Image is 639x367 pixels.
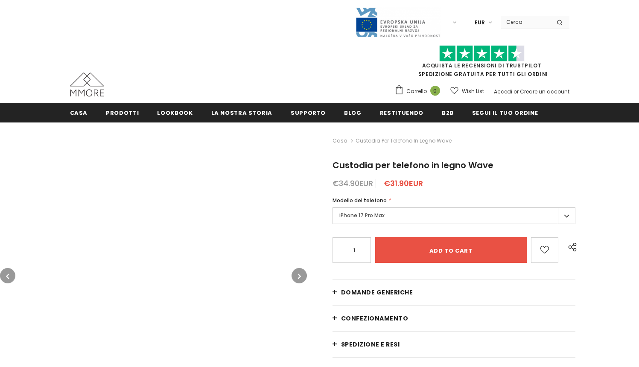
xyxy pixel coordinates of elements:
[406,87,427,96] span: Carrello
[70,103,88,122] a: Casa
[333,306,576,331] a: CONFEZIONAMENTO
[380,103,423,122] a: Restituendo
[462,87,484,96] span: Wish List
[333,207,576,224] label: iPhone 17 Pro Max
[333,280,576,305] a: Domande generiche
[341,340,400,349] span: Spedizione e resi
[157,103,193,122] a: Lookbook
[70,109,88,117] span: Casa
[333,159,493,171] span: Custodia per telefono in legno Wave
[106,109,139,117] span: Prodotti
[157,109,193,117] span: Lookbook
[450,84,484,99] a: Wish List
[333,332,576,357] a: Spedizione e resi
[394,49,569,78] span: SPEDIZIONE GRATUITA PER TUTTI GLI ORDINI
[355,18,441,26] a: Javni Razpis
[356,136,452,146] span: Custodia per telefono in legno Wave
[333,136,347,146] a: Casa
[472,109,538,117] span: Segui il tuo ordine
[70,73,104,96] img: Casi MMORE
[384,178,423,189] span: €31.90EUR
[422,62,542,69] a: Acquista le recensioni di TrustPilot
[501,16,550,28] input: Search Site
[355,7,441,38] img: Javni Razpis
[442,103,454,122] a: B2B
[333,197,387,204] span: Modello del telefono
[475,18,485,27] span: EUR
[394,85,444,98] a: Carrello 0
[211,109,272,117] span: La nostra storia
[211,103,272,122] a: La nostra storia
[333,178,373,189] span: €34.90EUR
[106,103,139,122] a: Prodotti
[494,88,512,95] a: Accedi
[472,103,538,122] a: Segui il tuo ordine
[380,109,423,117] span: Restituendo
[341,288,413,297] span: Domande generiche
[430,86,440,96] span: 0
[291,103,326,122] a: supporto
[341,314,408,323] span: CONFEZIONAMENTO
[344,103,362,122] a: Blog
[375,237,527,263] input: Add to cart
[514,88,519,95] span: or
[344,109,362,117] span: Blog
[439,45,525,62] img: Fidati di Pilot Stars
[520,88,569,95] a: Creare un account
[291,109,326,117] span: supporto
[442,109,454,117] span: B2B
